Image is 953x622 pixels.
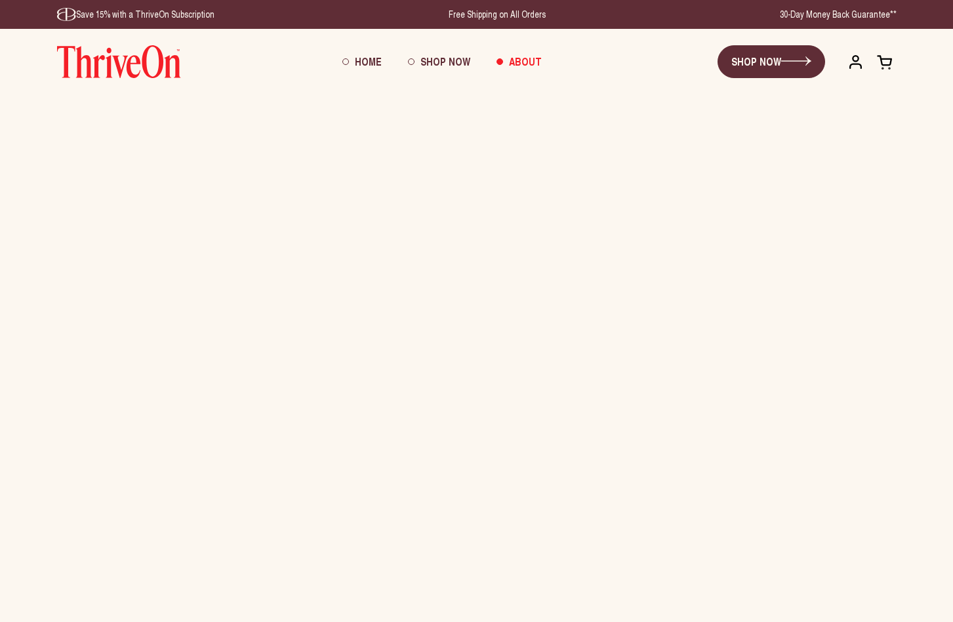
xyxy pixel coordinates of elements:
[355,54,382,69] span: Home
[395,44,483,79] a: Shop Now
[449,8,546,21] p: Free Shipping on All Orders
[780,8,897,21] p: 30-Day Money Back Guarantee**
[57,8,214,21] p: Save 15% with a ThriveOn Subscription
[483,44,555,79] a: About
[509,54,542,69] span: About
[718,45,825,78] a: SHOP NOW
[329,44,395,79] a: Home
[420,54,470,69] span: Shop Now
